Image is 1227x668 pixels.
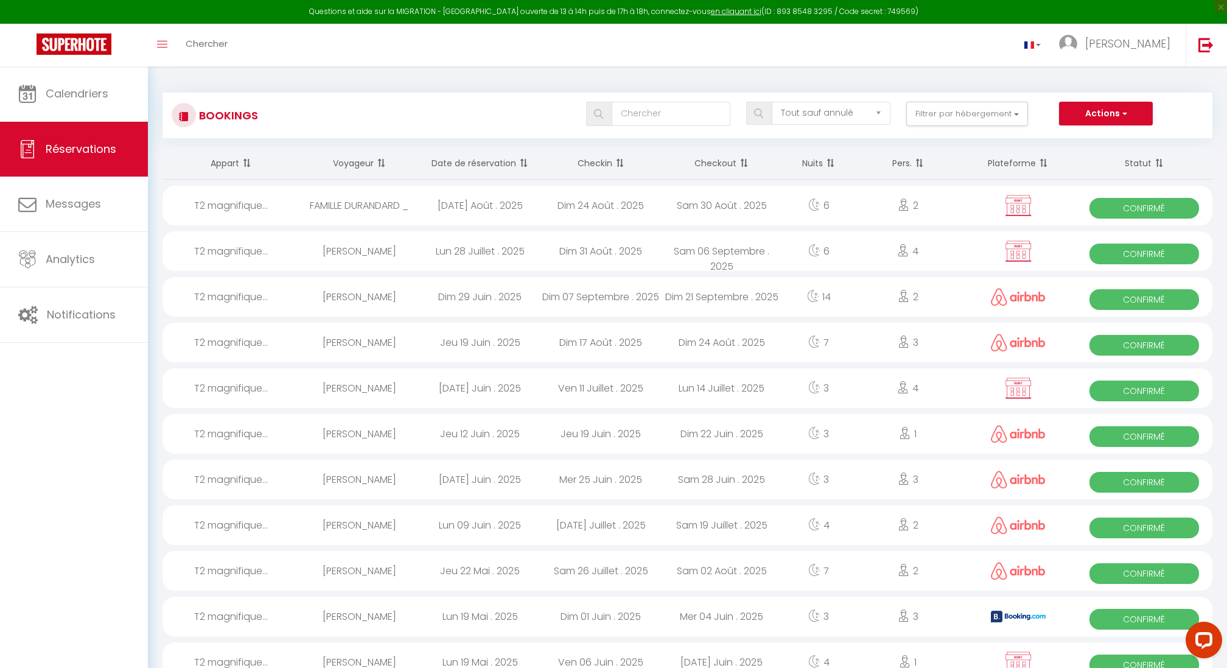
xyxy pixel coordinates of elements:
[163,147,299,180] th: Sort by rentals
[540,147,661,180] th: Sort by checkin
[1085,36,1170,51] span: [PERSON_NAME]
[711,6,761,16] a: en cliquant ici
[46,196,101,211] span: Messages
[782,147,856,180] th: Sort by nights
[186,37,228,50] span: Chercher
[1176,617,1227,668] iframe: LiveChat chat widget
[37,33,111,55] img: Super Booking
[196,102,258,129] h3: Bookings
[46,141,116,156] span: Réservations
[1059,35,1077,53] img: ...
[46,251,95,267] span: Analytics
[299,147,419,180] th: Sort by guest
[960,147,1076,180] th: Sort by channel
[856,147,961,180] th: Sort by people
[1076,147,1212,180] th: Sort by status
[46,86,108,101] span: Calendriers
[1198,37,1214,52] img: logout
[1050,24,1186,66] a: ... [PERSON_NAME]
[661,147,781,180] th: Sort by checkout
[612,102,730,126] input: Chercher
[906,102,1028,126] button: Filtrer par hébergement
[47,307,116,322] span: Notifications
[420,147,540,180] th: Sort by booking date
[177,24,237,66] a: Chercher
[1059,102,1153,126] button: Actions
